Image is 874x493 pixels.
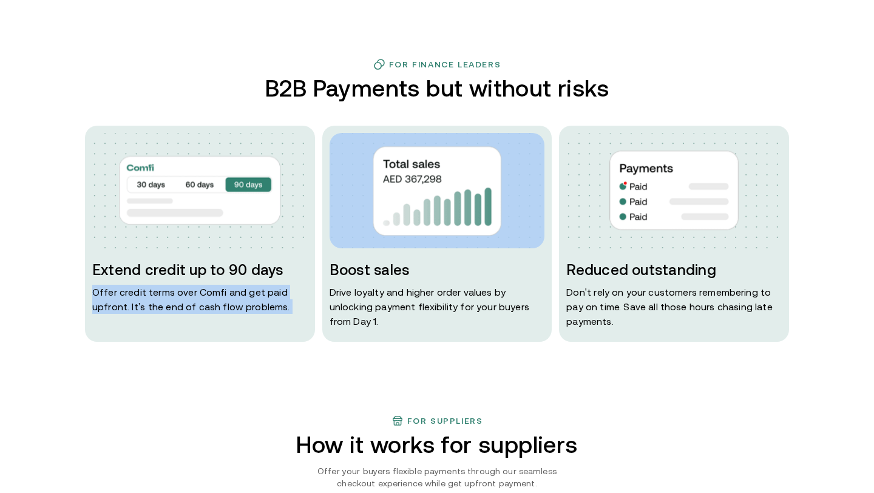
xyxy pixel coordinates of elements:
[92,260,308,280] h3: Extend credit up to 90 days
[92,285,308,314] p: Offer credit terms over Comfi and get paid upfront. It’s the end of cash flow problems.
[566,133,782,248] img: dots
[373,58,385,70] img: finance
[566,260,782,280] h3: Reduced outstanding
[299,465,575,489] p: Offer your buyers flexible payments through our seamless checkout experience while get upfront pa...
[330,133,545,248] img: dots
[92,133,308,248] img: dots
[407,416,483,426] h3: For suppliers
[260,75,614,101] h2: B2B Payments but without risks
[260,432,614,458] h2: How it works for suppliers
[373,146,502,236] img: img
[391,415,404,427] img: finance
[609,151,739,230] img: img
[119,147,280,234] img: img
[566,285,782,328] p: Don ' t rely on your customers remembering to pay on time. Save all those hours chasing late paym...
[330,285,545,328] p: Drive loyalty and higher order values by unlocking payment flexibility for your buyers from Day 1.
[389,59,501,69] h3: For Finance Leaders
[330,260,545,280] h3: Boost sales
